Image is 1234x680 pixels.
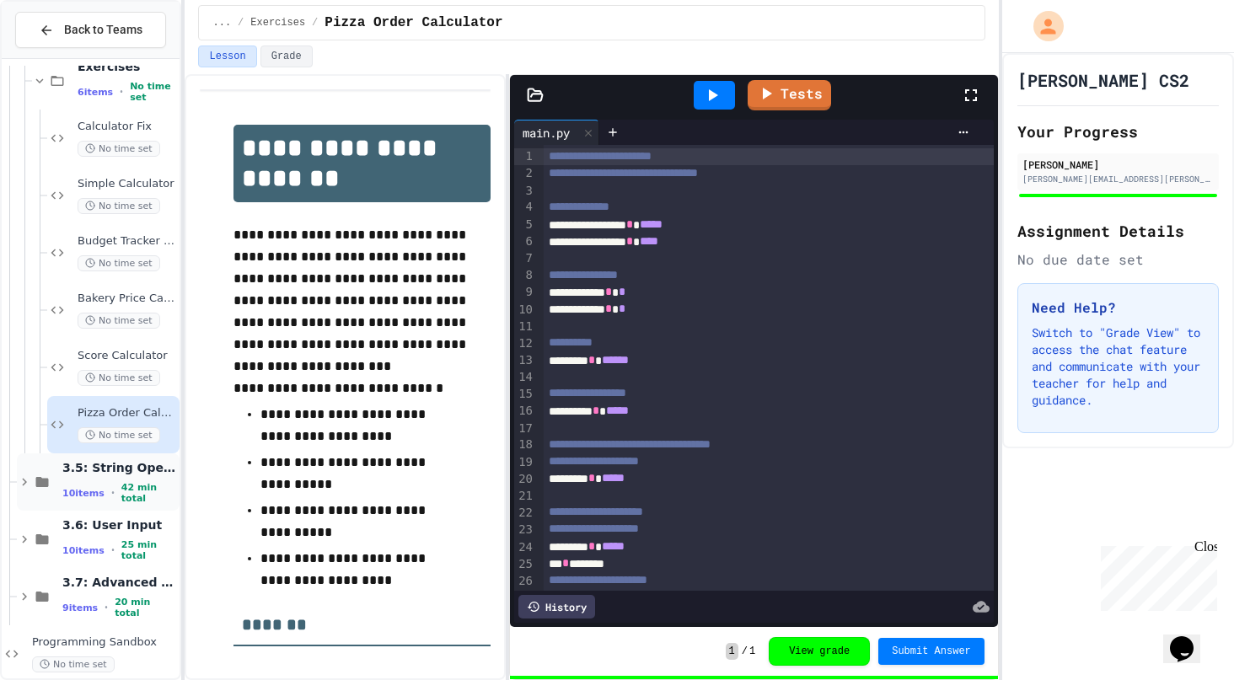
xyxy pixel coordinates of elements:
span: No time set [78,427,160,443]
div: 11 [514,319,535,335]
a: Tests [748,80,831,110]
div: 7 [514,250,535,267]
button: Grade [260,46,313,67]
div: 26 [514,573,535,590]
span: / [238,16,244,29]
div: No due date set [1017,249,1219,270]
div: 6 [514,233,535,250]
span: Simple Calculator [78,177,176,191]
div: 20 [514,471,535,488]
div: 24 [514,539,535,556]
div: main.py [514,120,599,145]
div: History [518,595,595,618]
div: 18 [514,436,535,453]
span: • [105,601,108,614]
span: No time set [78,198,160,214]
span: 10 items [62,545,105,556]
span: 1 [749,645,755,658]
div: 27 [514,591,535,608]
button: View grade [769,637,870,666]
div: [PERSON_NAME][EMAIL_ADDRESS][PERSON_NAME][DOMAIN_NAME] [1022,173,1214,185]
h2: Assignment Details [1017,219,1219,243]
iframe: chat widget [1094,539,1217,611]
div: 10 [514,302,535,319]
span: No time set [78,370,160,386]
span: No time set [78,313,160,329]
div: 15 [514,386,535,403]
span: 9 items [62,602,98,613]
span: Back to Teams [64,21,142,39]
span: No time set [130,81,176,103]
span: 6 items [78,87,113,98]
span: Programming Sandbox [32,635,176,650]
div: 3 [514,183,535,200]
div: My Account [1016,7,1068,46]
div: 13 [514,352,535,369]
span: No time set [32,656,115,672]
h3: Need Help? [1032,297,1204,318]
div: 16 [514,403,535,420]
span: 3.7: Advanced Math in Python [62,575,176,590]
span: Calculator Fix [78,120,176,134]
span: Pizza Order Calculator [78,406,176,420]
span: Exercises [78,59,176,74]
span: Submit Answer [892,645,971,658]
button: Lesson [198,46,256,67]
span: • [120,85,123,99]
div: 5 [514,217,535,233]
span: 1 [726,643,738,660]
h2: Your Progress [1017,120,1219,143]
div: Chat with us now!Close [7,7,116,107]
div: 21 [514,488,535,505]
span: 20 min total [115,597,176,618]
div: 17 [514,420,535,437]
div: 23 [514,522,535,538]
span: / [312,16,318,29]
span: Pizza Order Calculator [325,13,502,33]
span: • [111,543,115,557]
span: Score Calculator [78,349,176,363]
span: 3.6: User Input [62,517,176,533]
span: 25 min total [121,539,177,561]
div: 22 [514,505,535,522]
span: ... [212,16,231,29]
div: 25 [514,556,535,573]
button: Submit Answer [878,638,985,665]
span: 3.5: String Operators [62,460,176,475]
span: 10 items [62,488,105,499]
span: Bakery Price Calculator [78,292,176,306]
iframe: chat widget [1163,613,1217,663]
span: 42 min total [121,482,177,504]
button: Back to Teams [15,12,166,48]
div: 9 [514,284,535,301]
span: Budget Tracker Fix [78,234,176,249]
div: 12 [514,335,535,352]
h1: [PERSON_NAME] CS2 [1017,68,1189,92]
span: Exercises [250,16,305,29]
div: main.py [514,124,578,142]
div: [PERSON_NAME] [1022,157,1214,172]
span: No time set [78,255,160,271]
span: / [742,645,748,658]
div: 8 [514,267,535,284]
span: • [111,486,115,500]
div: 4 [514,199,535,216]
div: 1 [514,148,535,165]
span: No time set [78,141,160,157]
div: 2 [514,165,535,182]
div: 14 [514,369,535,386]
p: Switch to "Grade View" to access the chat feature and communicate with your teacher for help and ... [1032,324,1204,409]
div: 19 [514,454,535,471]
